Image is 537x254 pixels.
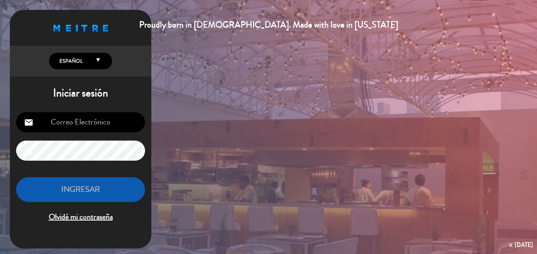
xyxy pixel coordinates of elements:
[10,87,151,100] h1: Iniciar sesión
[16,177,145,202] button: INGRESAR
[509,239,533,250] div: v. [DATE]
[57,57,83,65] span: Español
[24,118,33,127] i: email
[24,146,33,156] i: lock
[16,211,145,224] span: Olvidé mi contraseña
[16,112,145,132] input: Correo Electrónico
